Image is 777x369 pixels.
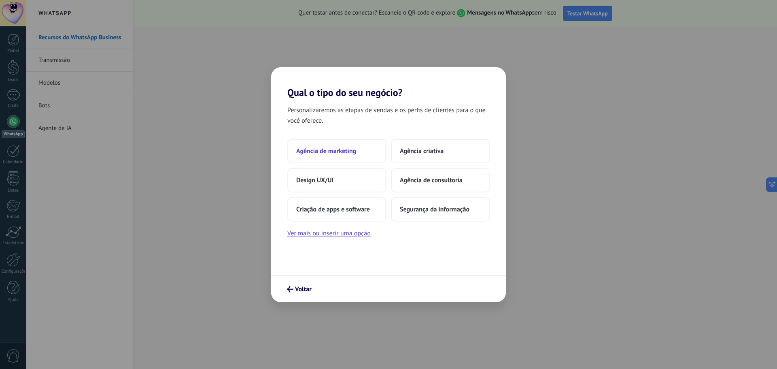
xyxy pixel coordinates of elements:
[287,139,386,163] button: Agência de marketing
[296,147,356,155] span: Agência de marketing
[295,286,312,292] span: Voltar
[283,282,315,296] button: Voltar
[287,228,371,239] button: Ver mais ou inserir uma opção
[391,197,490,222] button: Segurança da informação
[271,67,506,98] h2: Qual o tipo do seu negócio?
[296,176,333,184] span: Design UX/UI
[400,205,469,213] span: Segurança da informação
[391,168,490,192] button: Agência de consultoria
[287,197,386,222] button: Criação de apps e software
[400,147,444,155] span: Agência criativa
[391,139,490,163] button: Agência criativa
[296,205,370,213] span: Criação de apps e software
[287,168,386,192] button: Design UX/UI
[287,105,490,126] span: Personalizaremos as etapas de vendas e os perfis de clientes para o que você oferece.
[400,176,463,184] span: Agência de consultoria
